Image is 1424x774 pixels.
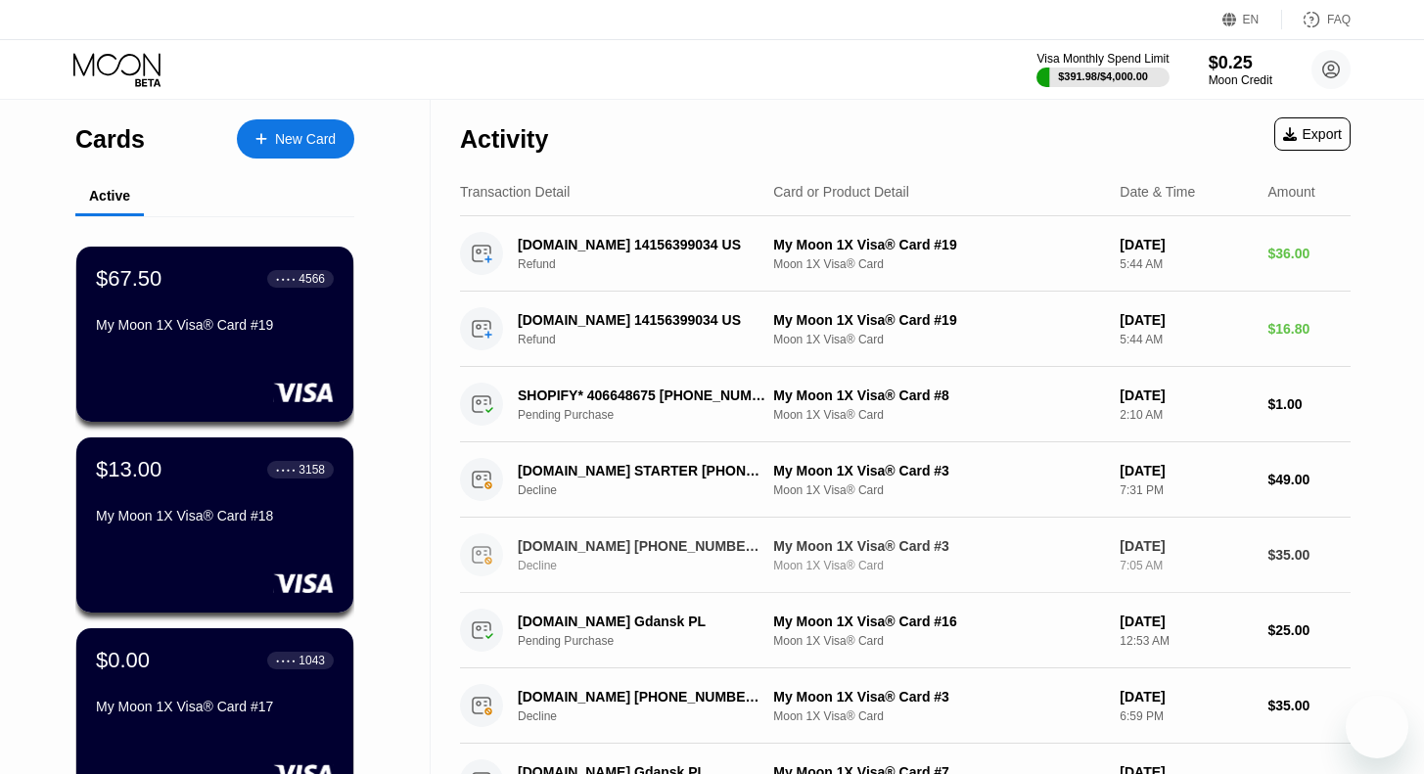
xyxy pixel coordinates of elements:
[299,654,325,667] div: 1043
[773,463,1104,478] div: My Moon 1X Visa® Card #3
[76,437,353,613] div: $13.00● ● ● ●3158My Moon 1X Visa® Card #18
[518,387,767,403] div: SHOPIFY* 406648675 [PHONE_NUMBER] US
[518,333,786,346] div: Refund
[460,518,1351,593] div: [DOMAIN_NAME] [PHONE_NUMBER] USDeclineMy Moon 1X Visa® Card #3Moon 1X Visa® Card[DATE]7:05 AM$35.00
[276,276,296,282] div: ● ● ● ●
[1120,237,1252,252] div: [DATE]
[460,292,1351,367] div: [DOMAIN_NAME] 14156399034 USRefundMy Moon 1X Visa® Card #19Moon 1X Visa® Card[DATE]5:44 AM$16.80
[76,247,353,422] div: $67.50● ● ● ●4566My Moon 1X Visa® Card #19
[518,408,786,422] div: Pending Purchase
[773,709,1104,723] div: Moon 1X Visa® Card
[773,538,1104,554] div: My Moon 1X Visa® Card #3
[1282,10,1351,29] div: FAQ
[773,237,1104,252] div: My Moon 1X Visa® Card #19
[518,483,786,497] div: Decline
[518,257,786,271] div: Refund
[773,408,1104,422] div: Moon 1X Visa® Card
[1268,321,1352,337] div: $16.80
[518,634,786,648] div: Pending Purchase
[1268,396,1352,412] div: $1.00
[518,709,786,723] div: Decline
[96,699,334,714] div: My Moon 1X Visa® Card #17
[96,266,161,292] div: $67.50
[1209,73,1272,87] div: Moon Credit
[96,508,334,524] div: My Moon 1X Visa® Card #18
[1120,614,1252,629] div: [DATE]
[460,668,1351,744] div: [DOMAIN_NAME] [PHONE_NUMBER] USDeclineMy Moon 1X Visa® Card #3Moon 1X Visa® Card[DATE]6:59 PM$35.00
[96,317,334,333] div: My Moon 1X Visa® Card #19
[460,216,1351,292] div: [DOMAIN_NAME] 14156399034 USRefundMy Moon 1X Visa® Card #19Moon 1X Visa® Card[DATE]5:44 AM$36.00
[1268,472,1352,487] div: $49.00
[1274,117,1351,151] div: Export
[773,333,1104,346] div: Moon 1X Visa® Card
[460,125,548,154] div: Activity
[1243,13,1260,26] div: EN
[773,689,1104,705] div: My Moon 1X Visa® Card #3
[518,614,767,629] div: [DOMAIN_NAME] Gdansk PL
[1268,698,1352,713] div: $35.00
[460,184,570,200] div: Transaction Detail
[1120,634,1252,648] div: 12:53 AM
[1120,463,1252,478] div: [DATE]
[1120,387,1252,403] div: [DATE]
[237,119,354,159] div: New Card
[1120,184,1195,200] div: Date & Time
[1268,184,1315,200] div: Amount
[773,184,909,200] div: Card or Product Detail
[1036,52,1169,66] div: Visa Monthly Spend Limit
[518,463,767,478] div: [DOMAIN_NAME] STARTER [PHONE_NUMBER] US
[1327,13,1351,26] div: FAQ
[1058,70,1148,82] div: $391.98 / $4,000.00
[1268,246,1352,261] div: $36.00
[1209,53,1272,73] div: $0.25
[773,559,1104,572] div: Moon 1X Visa® Card
[518,538,767,554] div: [DOMAIN_NAME] [PHONE_NUMBER] US
[773,257,1104,271] div: Moon 1X Visa® Card
[773,387,1104,403] div: My Moon 1X Visa® Card #8
[460,367,1351,442] div: SHOPIFY* 406648675 [PHONE_NUMBER] USPending PurchaseMy Moon 1X Visa® Card #8Moon 1X Visa® Card[DA...
[460,593,1351,668] div: [DOMAIN_NAME] Gdansk PLPending PurchaseMy Moon 1X Visa® Card #16Moon 1X Visa® Card[DATE]12:53 AM$...
[1120,333,1252,346] div: 5:44 AM
[1268,547,1352,563] div: $35.00
[89,188,130,204] div: Active
[773,312,1104,328] div: My Moon 1X Visa® Card #19
[518,237,767,252] div: [DOMAIN_NAME] 14156399034 US
[275,131,336,148] div: New Card
[1120,257,1252,271] div: 5:44 AM
[518,559,786,572] div: Decline
[1120,312,1252,328] div: [DATE]
[460,442,1351,518] div: [DOMAIN_NAME] STARTER [PHONE_NUMBER] USDeclineMy Moon 1X Visa® Card #3Moon 1X Visa® Card[DATE]7:3...
[773,483,1104,497] div: Moon 1X Visa® Card
[1120,538,1252,554] div: [DATE]
[299,272,325,286] div: 4566
[1283,126,1342,142] div: Export
[1346,696,1408,758] iframe: Button to launch messaging window
[773,614,1104,629] div: My Moon 1X Visa® Card #16
[1120,709,1252,723] div: 6:59 PM
[75,125,145,154] div: Cards
[1209,53,1272,87] div: $0.25Moon Credit
[518,689,767,705] div: [DOMAIN_NAME] [PHONE_NUMBER] US
[1120,689,1252,705] div: [DATE]
[299,463,325,477] div: 3158
[1222,10,1282,29] div: EN
[773,634,1104,648] div: Moon 1X Visa® Card
[96,457,161,482] div: $13.00
[518,312,767,328] div: [DOMAIN_NAME] 14156399034 US
[96,648,150,673] div: $0.00
[1268,622,1352,638] div: $25.00
[1120,483,1252,497] div: 7:31 PM
[1120,408,1252,422] div: 2:10 AM
[276,467,296,473] div: ● ● ● ●
[1036,52,1169,87] div: Visa Monthly Spend Limit$391.98/$4,000.00
[1120,559,1252,572] div: 7:05 AM
[276,658,296,663] div: ● ● ● ●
